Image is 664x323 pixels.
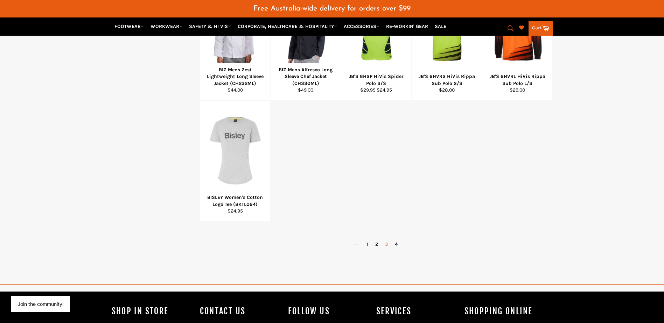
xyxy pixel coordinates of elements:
a: 1 [363,239,372,249]
a: SAFETY & HI VIS [186,20,234,33]
h4: Contact Us [200,306,281,317]
a: FOOTWEAR [112,20,147,33]
h4: Shop In Store [112,306,193,317]
a: SALE [432,20,449,33]
button: Join the community! [18,301,64,307]
h4: services [376,306,457,317]
h4: SHOPPING ONLINE [464,306,546,317]
a: 3 [382,239,391,249]
a: RE-WORKIN' GEAR [383,20,431,33]
div: BIZ Mens Zest Lightweight Long Sleeve Jacket (CH232ML) [204,66,266,87]
div: JB'S 6HVRS HiVis Rippa Sub Polo S/S [416,73,478,87]
div: BISLEY Women's Cotton Logo Tee (BKTL064) [204,194,266,208]
div: JB'S 6HSP HiVis Spider Polo S/S [345,73,407,87]
h4: Follow us [288,306,369,317]
a: ← [351,239,363,249]
div: BIZ Mens Alfresco Long Sleeve Chef Jacket (CH330ML) [275,66,337,87]
a: Cart [529,21,553,36]
a: WORKWEAR [148,20,185,33]
div: JB'S 6HVRL HiVis Rippa Sub Polo L/S [487,73,548,87]
a: 2 [372,239,382,249]
span: 4 [391,239,401,249]
a: BISLEY Women's Cotton Logo Tee (BKTL064)BISLEY Women's Cotton Logo Tee (BKTL064)$24.95 [200,101,271,222]
a: ACCESSORIES [341,20,382,33]
a: CORPORATE, HEALTHCARE & HOSPITALITY [235,20,340,33]
span: Free Australia-wide delivery for orders over $99 [253,5,411,12]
